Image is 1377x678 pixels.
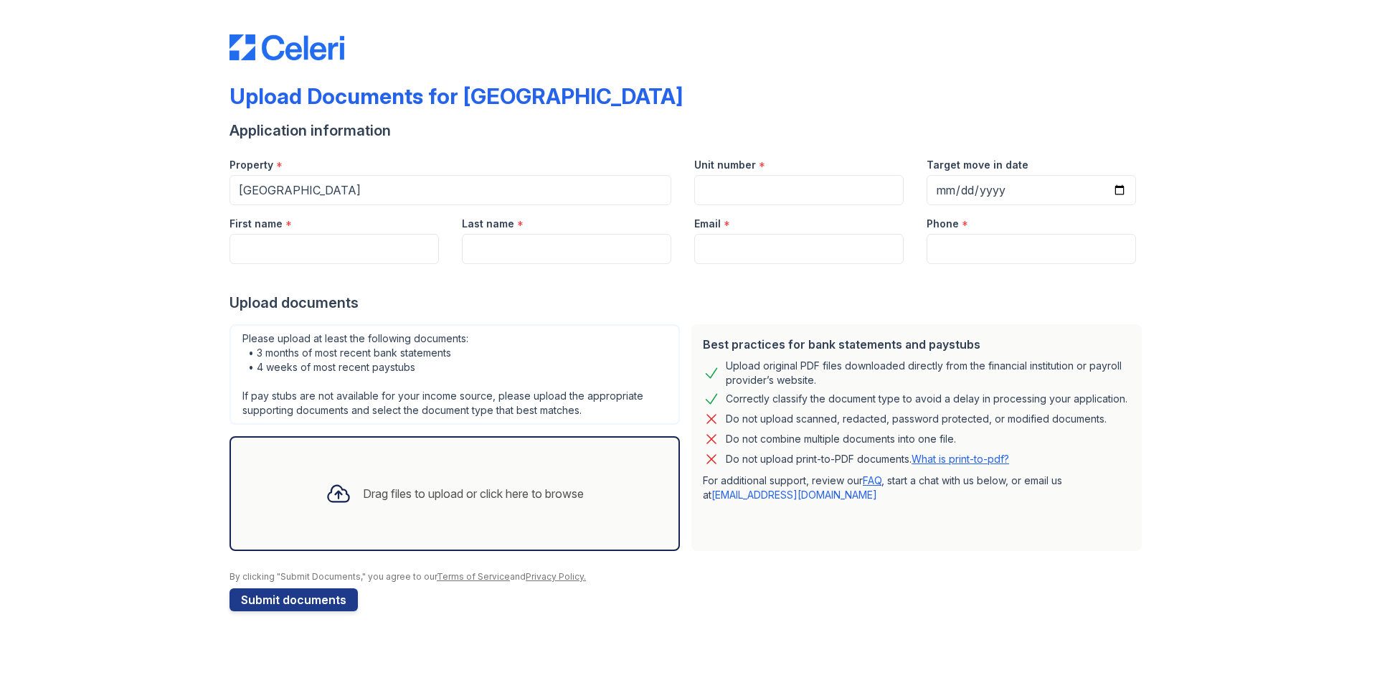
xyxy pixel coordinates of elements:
[711,489,877,501] a: [EMAIL_ADDRESS][DOMAIN_NAME]
[229,293,1147,313] div: Upload documents
[229,83,683,109] div: Upload Documents for [GEOGRAPHIC_DATA]
[703,474,1130,502] p: For additional support, review our , start a chat with us below, or email us at
[703,336,1130,353] div: Best practices for bank statements and paystubs
[726,452,1009,466] p: Do not upload print-to-PDF documents.
[694,217,721,231] label: Email
[927,217,959,231] label: Phone
[437,571,510,582] a: Terms of Service
[229,158,273,172] label: Property
[912,453,1009,465] a: What is print-to-pdf?
[927,158,1028,172] label: Target move in date
[229,571,1147,583] div: By clicking "Submit Documents," you agree to our and
[726,390,1127,408] div: Correctly classify the document type to avoid a delay in processing your application.
[229,217,283,231] label: First name
[229,324,680,425] div: Please upload at least the following documents: • 3 months of most recent bank statements • 4 wee...
[726,430,956,448] div: Do not combine multiple documents into one file.
[229,34,344,60] img: CE_Logo_Blue-a8612792a0a2168367f1c8372b55b34899dd931a85d93a1a3d3e32e68fde9ad4.png
[526,571,586,582] a: Privacy Policy.
[726,359,1130,387] div: Upload original PDF files downloaded directly from the financial institution or payroll provider’...
[229,588,358,611] button: Submit documents
[863,474,881,486] a: FAQ
[462,217,514,231] label: Last name
[229,121,1147,141] div: Application information
[363,485,584,502] div: Drag files to upload or click here to browse
[694,158,756,172] label: Unit number
[726,410,1107,428] div: Do not upload scanned, redacted, password protected, or modified documents.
